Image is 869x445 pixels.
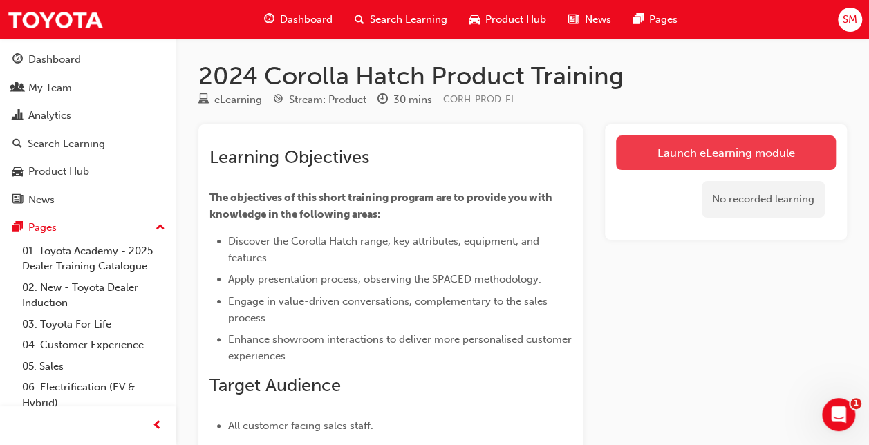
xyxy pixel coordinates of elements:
button: SM [838,8,862,32]
div: Product Hub [28,164,89,180]
a: 03. Toyota For Life [17,314,171,335]
span: Pages [648,12,677,28]
span: All customer facing sales staff. [228,419,373,432]
span: News [584,12,610,28]
img: Trak [7,4,104,35]
span: car-icon [469,11,480,28]
a: 02. New - Toyota Dealer Induction [17,277,171,314]
div: Analytics [28,108,71,124]
div: Type [198,91,262,108]
span: Search Learning [370,12,447,28]
span: The objectives of this short training program are to provide you with knowledge in the following ... [209,191,554,220]
button: DashboardMy TeamAnalyticsSearch LearningProduct HubNews [6,44,171,215]
a: Launch eLearning module [616,135,836,170]
div: No recorded learning [702,181,825,218]
span: Learning resource code [443,93,516,105]
span: Enhance showroom interactions to deliver more personalised customer experiences. [228,333,574,362]
iframe: Intercom live chat [822,398,855,431]
a: pages-iconPages [622,6,688,34]
span: prev-icon [152,417,162,435]
div: Duration [377,91,432,108]
a: Search Learning [6,131,171,157]
a: 05. Sales [17,356,171,377]
span: pages-icon [633,11,643,28]
span: news-icon [12,194,23,207]
h1: 2024 Corolla Hatch Product Training [198,61,847,91]
div: eLearning [214,92,262,108]
span: 1 [850,398,861,409]
span: learningResourceType_ELEARNING-icon [198,94,209,106]
span: Target Audience [209,375,341,396]
div: My Team [28,80,72,96]
span: search-icon [12,138,22,151]
div: News [28,192,55,208]
span: car-icon [12,166,23,178]
button: Pages [6,215,171,240]
span: Product Hub [485,12,546,28]
div: Dashboard [28,52,81,68]
a: Dashboard [6,47,171,73]
span: Engage in value-driven conversations, complementary to the sales process. [228,295,550,324]
span: up-icon [156,219,165,237]
a: News [6,187,171,213]
a: search-iconSearch Learning [344,6,458,34]
a: car-iconProduct Hub [458,6,557,34]
a: Analytics [6,103,171,129]
span: news-icon [568,11,579,28]
a: 04. Customer Experience [17,334,171,356]
div: 30 mins [393,92,432,108]
span: chart-icon [12,110,23,122]
span: people-icon [12,82,23,95]
span: clock-icon [377,94,388,106]
span: Apply presentation process, observing the SPACED methodology. [228,273,541,285]
div: Search Learning [28,136,105,152]
span: pages-icon [12,222,23,234]
a: My Team [6,75,171,101]
span: Learning Objectives [209,146,369,168]
a: 01. Toyota Academy - 2025 Dealer Training Catalogue [17,240,171,277]
span: SM [843,12,857,28]
div: Stream [273,91,366,108]
span: search-icon [355,11,364,28]
span: Discover the Corolla Hatch range, key attributes, equipment, and features. [228,235,542,264]
span: guage-icon [12,54,23,66]
a: news-iconNews [557,6,622,34]
span: Dashboard [280,12,333,28]
span: target-icon [273,94,283,106]
a: guage-iconDashboard [253,6,344,34]
div: Pages [28,220,57,236]
a: 06. Electrification (EV & Hybrid) [17,377,171,413]
a: Product Hub [6,159,171,184]
div: Stream: Product [289,92,366,108]
span: guage-icon [264,11,274,28]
